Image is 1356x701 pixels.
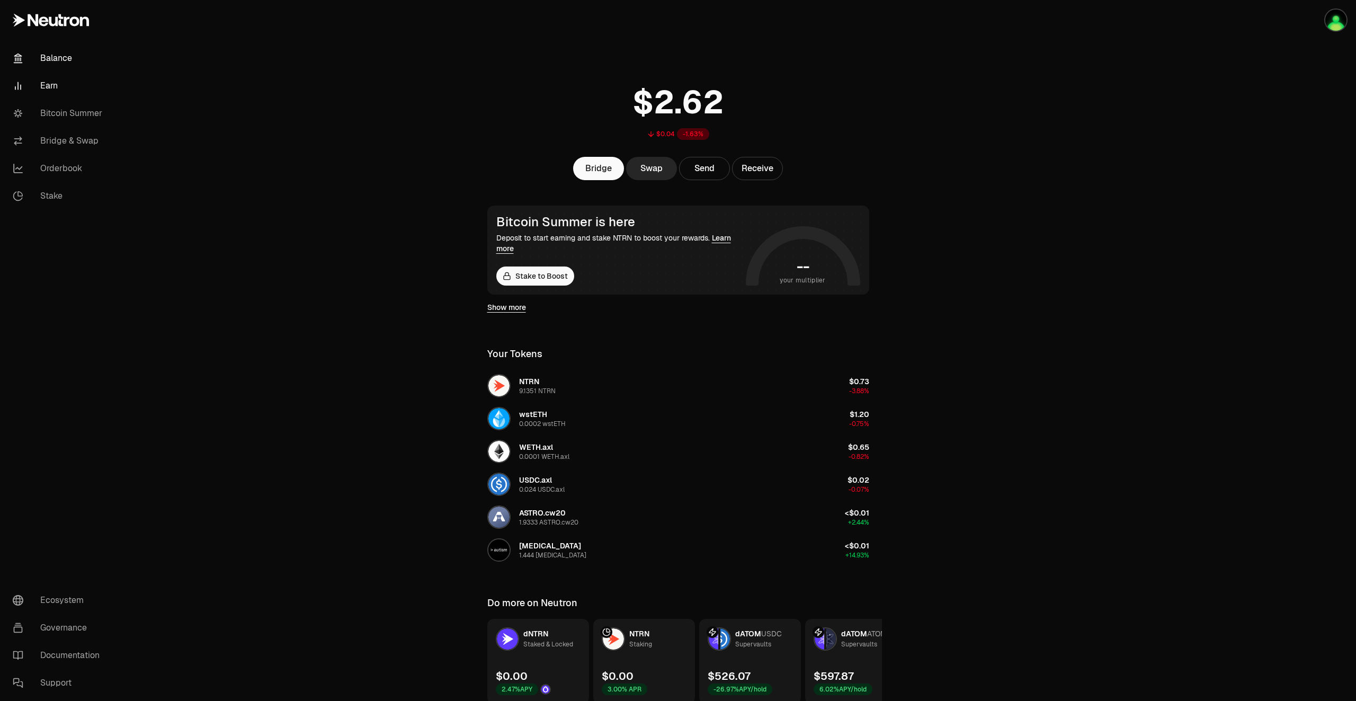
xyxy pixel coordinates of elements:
[488,408,510,429] img: wstETH Logo
[4,669,114,697] a: Support
[847,475,869,485] span: $0.02
[487,596,577,610] div: Do more on Neutron
[4,587,114,614] a: Ecosystem
[845,551,869,560] span: +14.93%
[677,128,709,140] div: -1.63%
[519,551,586,560] div: 1.444 [MEDICAL_DATA]
[656,130,675,138] div: $0.04
[4,45,114,72] a: Balance
[481,501,876,533] button: ASTRO.cw20 LogoASTRO.cw201.9333 ASTRO.cw20<$0.01+2.44%
[602,684,647,695] div: 3.00% APR
[4,614,114,642] a: Governance
[496,233,742,254] div: Deposit to start earning and stake NTRN to boost your rewards.
[488,474,510,495] img: USDC.axl Logo
[845,508,869,518] span: <$0.01
[780,275,826,286] span: your multiplier
[4,642,114,669] a: Documentation
[679,157,730,180] button: Send
[720,628,730,650] img: USDC Logo
[845,541,869,551] span: <$0.01
[826,628,836,650] img: ATOM Logo
[732,157,783,180] button: Receive
[1325,10,1346,31] img: portefeuilleterra
[519,377,539,386] span: NTRN
[488,375,510,396] img: NTRN Logo
[709,628,718,650] img: dATOM Logo
[497,628,518,650] img: dNTRN Logo
[481,534,876,566] button: AUTISM Logo[MEDICAL_DATA]1.444 [MEDICAL_DATA]<$0.01+14.93%
[541,685,550,694] img: Drop
[488,441,510,462] img: WETH.axl Logo
[4,182,114,210] a: Stake
[849,485,869,494] span: -0.07%
[496,669,528,684] div: $0.00
[487,302,526,313] a: Show more
[487,347,542,361] div: Your Tokens
[481,370,876,402] button: NTRN LogoNTRN9.1351 NTRN$0.73-3.88%
[496,267,574,286] a: Stake to Boost
[761,629,782,638] span: USDC
[849,377,869,386] span: $0.73
[4,100,114,127] a: Bitcoin Summer
[4,127,114,155] a: Bridge & Swap
[797,258,809,275] h1: --
[850,410,869,419] span: $1.20
[602,669,634,684] div: $0.00
[629,639,652,650] div: Staking
[626,157,677,180] a: Swap
[4,72,114,100] a: Earn
[519,420,566,428] div: 0.0002 wstETH
[519,475,552,485] span: USDC.axl
[481,468,876,500] button: USDC.axl LogoUSDC.axl0.024 USDC.axl$0.02-0.07%
[519,442,553,452] span: WETH.axl
[849,452,869,461] span: -0.82%
[519,410,547,419] span: wstETH
[519,518,578,527] div: 1.9333 ASTRO.cw20
[629,629,649,638] span: NTRN
[848,518,869,527] span: +2.44%
[867,629,887,638] span: ATOM
[735,629,761,638] span: dATOM
[519,452,569,461] div: 0.0001 WETH.axl
[519,387,556,395] div: 9.1351 NTRN
[603,628,624,650] img: NTRN Logo
[735,639,771,650] div: Supervaults
[849,420,869,428] span: -0.75%
[708,669,751,684] div: $526.07
[481,403,876,434] button: wstETH LogowstETH0.0002 wstETH$1.20-0.75%
[841,639,877,650] div: Supervaults
[519,508,566,518] span: ASTRO.cw20
[841,629,867,638] span: dATOM
[815,628,824,650] img: dATOM Logo
[519,485,565,494] div: 0.024 USDC.axl
[481,436,876,467] button: WETH.axl LogoWETH.axl0.0001 WETH.axl$0.65-0.82%
[708,684,772,695] div: -26.97% APY/hold
[848,442,869,452] span: $0.65
[488,507,510,528] img: ASTRO.cw20 Logo
[519,541,581,551] span: [MEDICAL_DATA]
[814,669,854,684] div: $597.87
[523,639,573,650] div: Staked & Locked
[496,684,538,695] div: 2.47% APY
[523,629,548,638] span: dNTRN
[849,387,869,395] span: -3.88%
[488,539,510,561] img: AUTISM Logo
[814,684,872,695] div: 6.02% APY/hold
[4,155,114,182] a: Orderbook
[496,215,742,229] div: Bitcoin Summer is here
[573,157,624,180] a: Bridge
